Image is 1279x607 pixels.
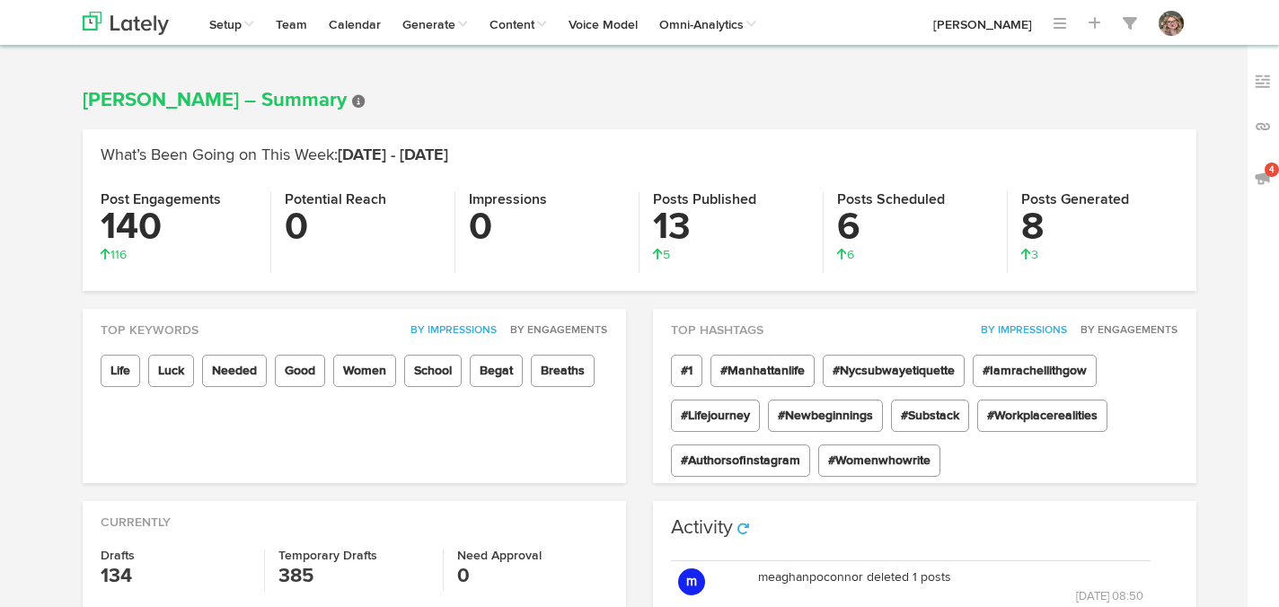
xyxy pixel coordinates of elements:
h4: Posts Published [653,192,809,208]
span: #Lifejourney [671,400,760,432]
img: keywords_off.svg [1254,73,1272,91]
h3: 8 [1021,208,1178,246]
img: links_off.svg [1254,118,1272,136]
button: By Impressions [971,321,1068,339]
img: OhcUycdS6u5e6MDkMfFl [1159,11,1184,36]
img: logo_lately_bg_light.svg [83,12,169,35]
p: [DATE] 08:50 [758,586,1143,606]
iframe: Opens a widget where you can find more information [1163,553,1261,598]
h3: 13 [653,208,809,246]
span: #Manhattanlife [710,355,815,387]
img: announcements_off.svg [1254,169,1272,187]
h4: Temporary Drafts [278,550,428,562]
h3: Activity [671,518,733,538]
h2: What’s Been Going on This Week: [101,147,1178,165]
span: #Newbeginnings [768,400,883,432]
span: 5 [653,249,670,261]
div: Top Hashtags [653,309,1196,339]
span: #Workplacerealities [977,400,1107,432]
span: 3 [1021,249,1038,261]
button: By Impressions [401,321,498,339]
span: #Authorsofinstagram [671,444,810,477]
h4: Impressions [469,192,625,208]
div: Currently [83,501,626,532]
h1: [PERSON_NAME] – Summary [83,90,1196,111]
span: #Iamrachellithgow [973,355,1097,387]
span: 6 [837,249,854,261]
span: 4 [1265,163,1279,177]
p: meaghanpoconnor deleted 1 posts [758,568,1143,586]
h3: 134 [101,562,251,591]
h3: 0 [285,208,441,246]
span: [DATE] - [DATE] [338,147,448,163]
span: #Substack [891,400,969,432]
span: Breaths [531,355,595,387]
span: Needed [202,355,267,387]
h4: Need Approval [457,550,608,562]
h3: 0 [469,208,625,246]
h3: 140 [101,208,257,246]
h3: 0 [457,562,608,591]
span: 116 [101,249,127,261]
h4: Posts Scheduled [837,192,993,208]
span: Women [333,355,396,387]
span: #1 [671,355,702,387]
button: By Engagements [1071,321,1178,339]
button: By Engagements [500,321,608,339]
h4: Posts Generated [1021,192,1178,208]
span: School [404,355,462,387]
h4: Drafts [101,550,251,562]
h4: Potential Reach [285,192,441,208]
h3: 385 [278,562,428,591]
span: Good [275,355,325,387]
button: m [678,568,705,595]
span: Life [101,355,140,387]
div: Top Keywords [83,309,626,339]
span: Luck [148,355,194,387]
h4: Post Engagements [101,192,257,208]
span: #Nycsubwayetiquette [823,355,965,387]
span: #Womenwhowrite [818,444,940,477]
h3: 6 [837,208,993,246]
span: Begat [470,355,523,387]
